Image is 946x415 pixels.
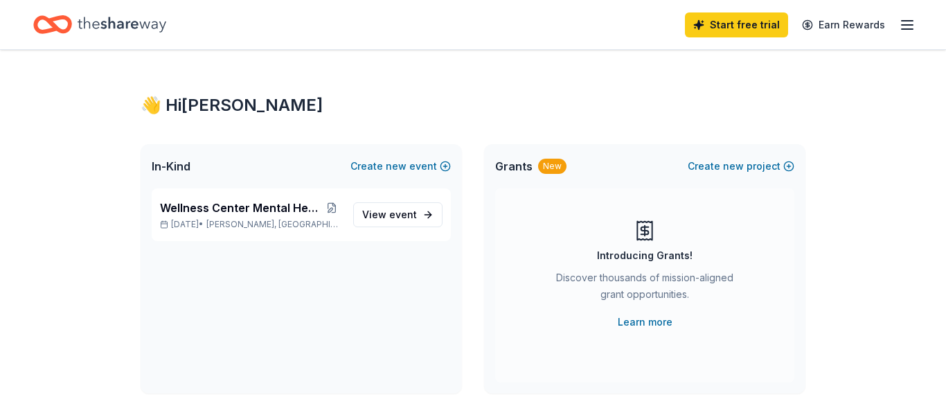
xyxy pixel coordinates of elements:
div: Introducing Grants! [597,247,693,264]
div: Discover thousands of mission-aligned grant opportunities. [551,270,739,308]
span: new [386,158,407,175]
span: Wellness Center Mental Health Support [160,200,321,216]
span: [PERSON_NAME], [GEOGRAPHIC_DATA] [206,219,342,230]
div: 👋 Hi [PERSON_NAME] [141,94,805,116]
div: New [538,159,566,174]
span: Grants [495,158,533,175]
button: Createnewproject [688,158,794,175]
span: new [723,158,744,175]
a: Learn more [618,314,672,330]
p: [DATE] • [160,219,342,230]
button: Createnewevent [350,158,451,175]
span: event [389,209,417,220]
a: View event [353,202,443,227]
a: Home [33,8,166,41]
a: Earn Rewards [794,12,893,37]
span: View [362,206,417,223]
a: Start free trial [685,12,788,37]
span: In-Kind [152,158,190,175]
